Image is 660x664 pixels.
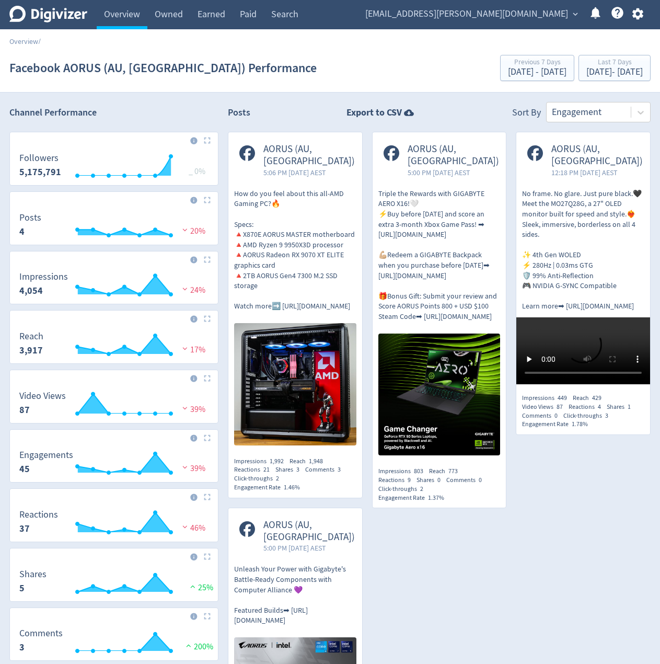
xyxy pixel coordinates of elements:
[234,564,356,626] p: Unleash Your Power with Gigabyte's Battle-Ready Components with Computer Alliance 💜 Featured Buil...
[500,55,574,81] button: Previous 7 Days[DATE] - [DATE]
[204,256,211,263] img: Placeholder
[180,523,190,531] img: negative-performance.svg
[19,390,66,402] dt: Video Views
[270,457,284,465] span: 1,992
[204,315,211,322] img: Placeholder
[378,485,429,494] div: Click-throughs
[19,344,43,357] strong: 3,917
[522,411,563,420] div: Comments
[19,271,68,283] dt: Impressions
[19,404,30,416] strong: 87
[373,132,506,459] a: AORUS (AU, [GEOGRAPHIC_DATA])5:00 PM [DATE] AESTTriple the Rewards with GIGABYTE AERO X16!🤍 ⚡Buy ...
[446,476,488,485] div: Comments
[263,519,355,543] span: AORUS (AU, [GEOGRAPHIC_DATA])
[180,404,190,412] img: negative-performance.svg
[19,225,25,238] strong: 4
[628,403,631,411] span: 1
[19,284,43,297] strong: 4,054
[234,189,356,312] p: How do you feel about this all-AMD Gaming PC?🔥 Specs: 🔺X870E AORUS MASTER motherboard 🔺AMD Ryzen ...
[204,494,211,500] img: Placeholder
[378,476,416,485] div: Reactions
[38,37,41,46] span: /
[189,166,205,177] span: _ 0%
[19,166,61,178] strong: 5,175,791
[14,272,214,300] svg: Impressions 4,054
[14,510,214,537] svg: Reactions 37
[14,569,214,597] svg: Shares 5
[19,509,58,521] dt: Reactions
[234,474,285,483] div: Click-throughs
[19,582,25,594] strong: 5
[346,106,402,119] strong: Export to CSV
[378,189,501,322] p: Triple the Rewards with GIGABYTE AERO X16!🤍 ⚡Buy before [DATE] and score an extra 3-month Xbox Ga...
[276,474,279,483] span: 2
[508,59,566,67] div: Previous 7 Days
[554,411,558,420] span: 0
[408,167,499,178] span: 5:00 PM [DATE] AEST
[429,467,464,476] div: Reach
[180,345,190,352] img: negative-performance.svg
[228,106,250,122] h2: Posts
[586,59,643,67] div: Last 7 Days
[180,523,205,533] span: 46%
[605,411,608,420] span: 3
[522,394,573,403] div: Impressions
[516,132,650,387] a: AORUS (AU, [GEOGRAPHIC_DATA])12:18 PM [DATE] AESTNo frame. No glare. Just pure black.🖤 Meet the M...
[416,476,446,485] div: Shares
[365,6,568,22] span: [EMAIL_ADDRESS][PERSON_NAME][DOMAIN_NAME]
[204,197,211,203] img: Placeholder
[204,434,211,441] img: Placeholder
[19,152,61,164] dt: Followers
[180,463,190,471] img: negative-performance.svg
[522,189,644,312] p: No frame. No glare. Just pure black.🖤 Meet the MO27Q28G, a 27" OLED monitor built for speed and s...
[228,132,362,448] a: AORUS (AU, [GEOGRAPHIC_DATA])5:06 PM [DATE] AESTHow do you feel about this all-AMD Gaming PC?🔥 Sp...
[378,467,429,476] div: Impressions
[479,476,482,484] span: 0
[305,465,346,474] div: Comments
[563,411,614,420] div: Click-throughs
[338,465,341,474] span: 3
[598,403,601,411] span: 4
[180,226,190,234] img: negative-performance.svg
[290,457,329,466] div: Reach
[551,167,643,178] span: 12:18 PM [DATE] AEST
[522,420,594,429] div: Engagement Rate
[180,285,205,295] span: 24%
[188,582,198,590] img: positive-performance.svg
[569,403,607,411] div: Reactions
[448,467,458,475] span: 773
[408,476,411,484] span: 9
[362,6,581,22] button: [EMAIL_ADDRESS][PERSON_NAME][DOMAIN_NAME]
[263,143,355,167] span: AORUS (AU, [GEOGRAPHIC_DATA])
[234,483,306,492] div: Engagement Rate
[408,143,499,167] span: AORUS (AU, [GEOGRAPHIC_DATA])
[263,167,355,178] span: 5:06 PM [DATE] AEST
[9,106,218,119] h2: Channel Performance
[204,375,211,382] img: Placeholder
[234,465,275,474] div: Reactions
[573,394,607,403] div: Reach
[204,137,211,144] img: Placeholder
[19,449,73,461] dt: Engagements
[234,457,290,466] div: Impressions
[592,394,601,402] span: 429
[180,404,205,415] span: 39%
[414,467,423,475] span: 803
[275,465,305,474] div: Shares
[14,331,214,359] svg: Reach 3,917
[437,476,441,484] span: 0
[188,582,213,593] span: 25%
[204,613,211,620] img: Placeholder
[180,463,205,474] span: 39%
[19,627,63,639] dt: Comments
[14,153,214,181] svg: Followers 5,175,791
[9,51,317,85] h1: Facebook AORUS (AU, [GEOGRAPHIC_DATA]) Performance
[508,67,566,77] div: [DATE] - [DATE]
[572,420,588,428] span: 1.78%
[571,9,580,19] span: expand_more
[19,330,43,342] dt: Reach
[557,403,563,411] span: 87
[14,628,214,656] svg: Comments 3
[309,457,323,465] span: 1,948
[180,226,205,236] span: 20%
